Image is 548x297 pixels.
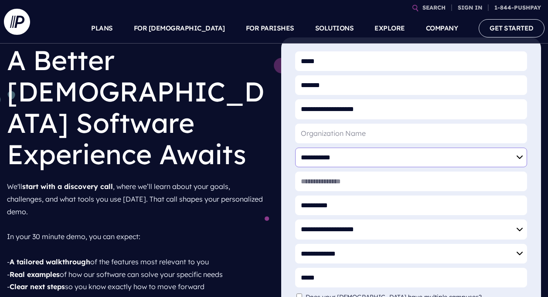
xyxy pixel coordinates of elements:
a: SOLUTIONS [315,13,354,44]
a: FOR PARISHES [246,13,294,44]
h1: A Better [DEMOGRAPHIC_DATA] Software Experience Awaits [7,37,267,177]
a: FOR [DEMOGRAPHIC_DATA] [134,13,225,44]
input: Organization Name [295,124,528,143]
strong: Clear next steps [10,282,65,291]
strong: A tailored walkthrough [10,257,90,266]
a: PLANS [91,13,113,44]
strong: Real examples [10,270,60,279]
a: COMPANY [426,13,458,44]
a: EXPLORE [374,13,405,44]
strong: start with a discovery call [22,182,113,191]
a: GET STARTED [479,19,545,37]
